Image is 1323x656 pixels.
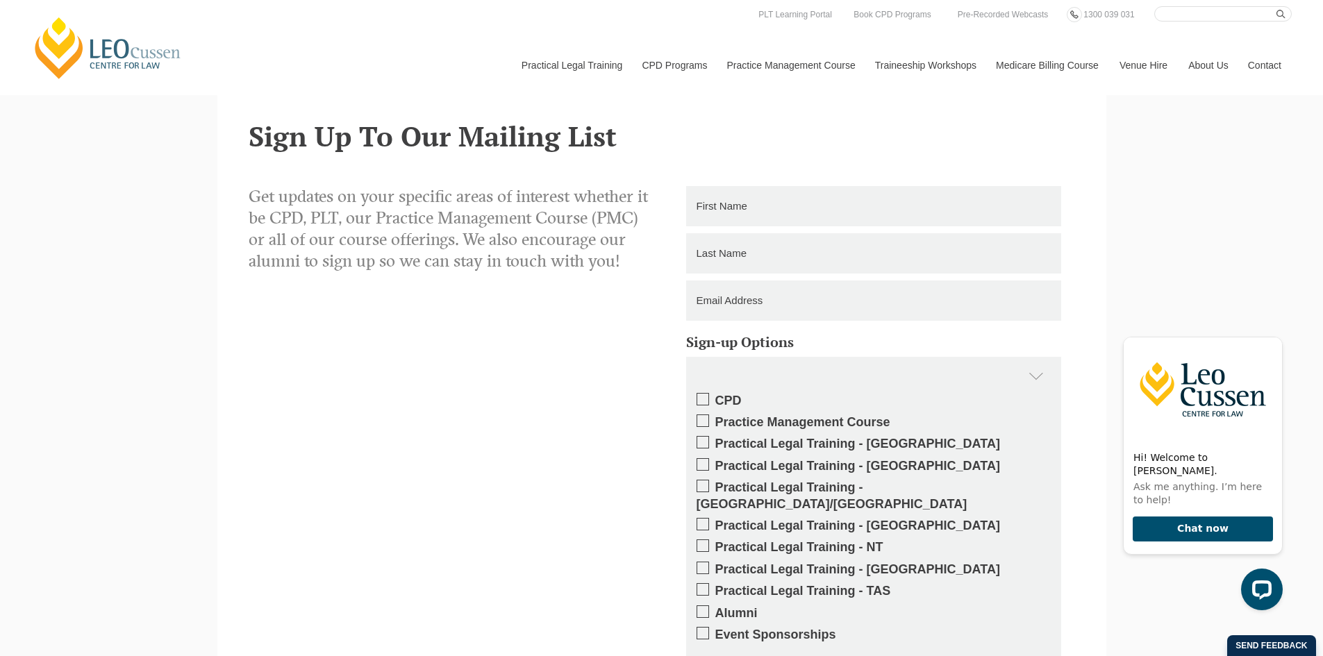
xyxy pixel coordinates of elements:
a: Pre-Recorded Webcasts [954,7,1052,22]
iframe: LiveChat chat widget [1112,325,1288,621]
label: CPD [697,393,1051,409]
label: Alumni [697,605,1051,621]
label: Practical Legal Training - [GEOGRAPHIC_DATA]/[GEOGRAPHIC_DATA] [697,480,1051,512]
a: CPD Programs [631,35,716,95]
label: Practical Legal Training - [GEOGRAPHIC_DATA] [697,458,1051,474]
a: Book CPD Programs [850,7,934,22]
label: Practical Legal Training - [GEOGRAPHIC_DATA] [697,562,1051,578]
input: First Name [686,186,1061,226]
a: PLT Learning Portal [755,7,835,22]
input: Email Address [686,280,1061,321]
h2: Sign Up To Our Mailing List [249,121,1075,151]
label: Event Sponsorships [697,627,1051,643]
a: [PERSON_NAME] Centre for Law [31,15,185,81]
label: Practical Legal Training - [GEOGRAPHIC_DATA] [697,518,1051,534]
a: About Us [1178,35,1238,95]
a: Venue Hire [1109,35,1178,95]
label: Practical Legal Training - [GEOGRAPHIC_DATA] [697,436,1051,452]
h5: Sign-up Options [686,335,1061,350]
a: 1300 039 031 [1080,7,1138,22]
a: Practical Legal Training [511,35,632,95]
a: Medicare Billing Course [985,35,1109,95]
input: Last Name [686,233,1061,274]
a: Contact [1238,35,1292,95]
span: 1300 039 031 [1083,10,1134,19]
label: Practice Management Course [697,414,1051,430]
a: Practice Management Course [717,35,865,95]
p: Get updates on your specific areas of interest whether it be CPD, PLT, our Practice Management Co... [249,186,651,273]
label: Practical Legal Training - TAS [697,583,1051,599]
label: Practical Legal Training - NT [697,539,1051,555]
a: Traineeship Workshops [865,35,985,95]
